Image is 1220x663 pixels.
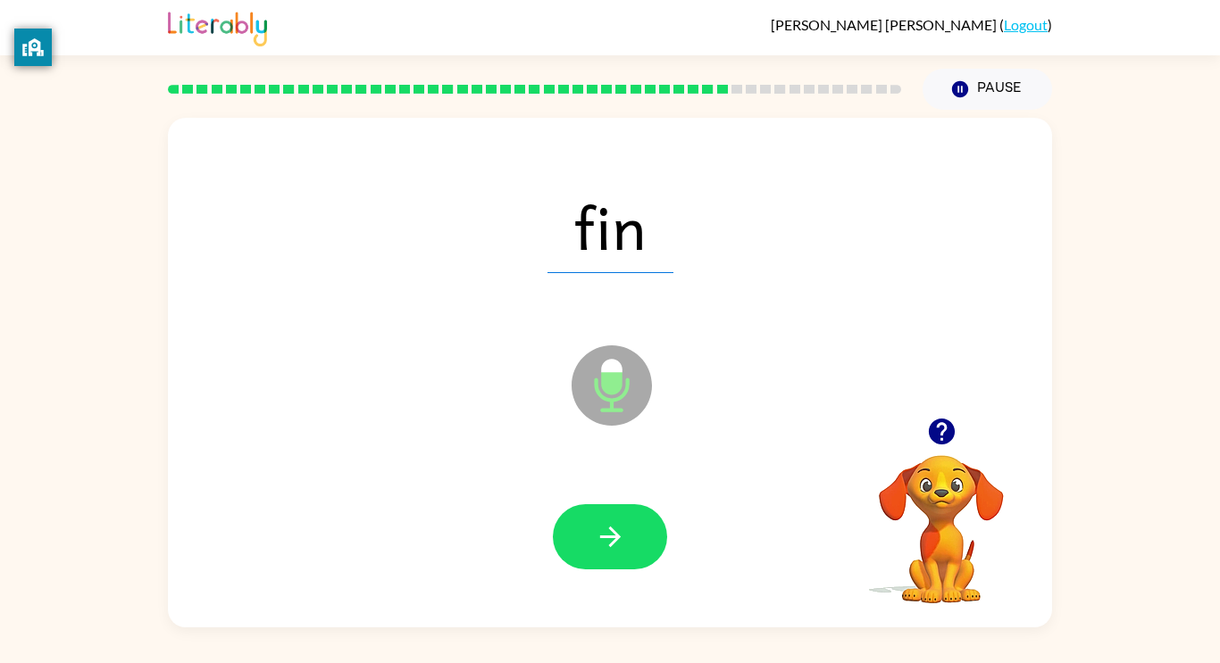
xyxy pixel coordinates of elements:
img: Literably [168,7,267,46]
button: privacy banner [14,29,52,66]
video: Your browser must support playing .mp4 files to use Literably. Please try using another browser. [852,427,1031,606]
div: ( ) [771,16,1052,33]
button: Pause [923,69,1052,110]
span: fin [547,180,673,273]
span: [PERSON_NAME] [PERSON_NAME] [771,16,999,33]
a: Logout [1004,16,1048,33]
